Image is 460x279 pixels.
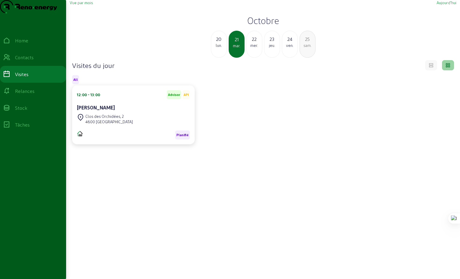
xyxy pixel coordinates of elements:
[264,35,280,43] div: 23
[70,15,456,26] h2: Octobre
[15,104,27,112] div: Stock
[229,36,244,43] div: 21
[15,71,29,78] div: Visites
[15,87,35,95] div: Relances
[300,43,315,48] div: sam.
[77,130,83,136] img: CITE
[437,0,456,5] span: Aujourd'hui
[15,37,28,44] div: Home
[282,43,297,48] div: ven.
[300,35,315,43] div: 25
[85,119,133,124] div: 4600 [GEOGRAPHIC_DATA]
[168,93,180,97] span: Advisor
[176,133,189,137] span: Planifié
[85,114,133,119] div: Clos des Orchidées, 2
[247,43,262,48] div: mer.
[282,35,297,43] div: 24
[211,43,227,48] div: lun.
[77,92,100,97] div: 12:00 - 13:00
[229,43,244,48] div: mar.
[264,43,280,48] div: jeu.
[184,93,189,97] span: API
[15,121,30,128] div: Tâches
[77,105,115,110] cam-card-title: [PERSON_NAME]
[15,54,34,61] div: Contacts
[70,0,93,5] span: Vue par mois
[73,78,78,82] span: All
[247,35,262,43] div: 22
[72,61,114,69] h4: Visites du jour
[211,35,227,43] div: 20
